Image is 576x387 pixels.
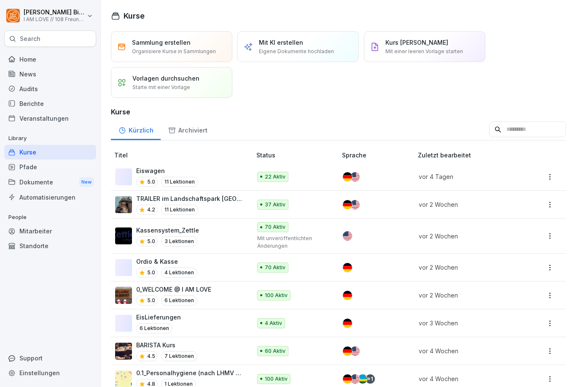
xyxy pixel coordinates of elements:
p: 3 Lektionen [161,236,197,246]
img: de.svg [343,346,352,356]
p: vor 4 Wochen [419,346,517,355]
a: Pfade [4,160,96,174]
p: 0_WELCOME @ I AM LOVE [136,285,211,294]
p: 37 Aktiv [265,201,285,208]
p: 7 Lektionen [161,351,197,361]
p: Zuletzt bearbeitet [418,151,528,160]
p: Library [4,132,96,145]
p: vor 2 Wochen [419,263,517,272]
a: Audits [4,81,96,96]
img: de.svg [343,172,352,181]
p: 70 Aktiv [265,223,285,231]
img: dt8crv00tu0s9qoedeaoduds.png [115,227,132,244]
img: de.svg [343,319,352,328]
p: 4.2 [147,206,155,214]
img: us.svg [350,172,360,181]
a: Berichte [4,96,96,111]
div: New [79,177,94,187]
p: Vorlagen durchsuchen [132,74,199,83]
img: qhbytekd6g55cayrn6nmxdt9.png [115,287,132,304]
p: Mit einer leeren Vorlage starten [385,48,463,55]
p: Starte mit einer Vorlage [132,84,190,91]
a: DokumenteNew [4,174,96,190]
a: Standorte [4,238,96,253]
p: vor 2 Wochen [419,200,517,209]
a: Archiviert [161,119,215,140]
p: 5.0 [147,178,155,186]
p: [PERSON_NAME] Biggeleben [24,9,85,16]
img: de.svg [343,200,352,209]
img: ret6myv1wq2meey52l5yolug.png [115,343,132,360]
h3: Kurse [111,107,566,117]
p: 11 Lektionen [161,205,198,215]
img: us.svg [350,346,360,356]
p: vor 2 Wochen [419,291,517,300]
p: 5.0 [147,269,155,276]
p: 70 Aktiv [265,264,285,271]
p: 5.0 [147,238,155,245]
img: rw.svg [358,374,367,384]
p: Status [256,151,339,160]
a: Kurse [4,145,96,160]
p: 0.1_Personalhygiene (nach LHMV §4) [136,368,243,377]
div: Dokumente [4,174,96,190]
p: BARISTA Kurs [136,341,197,349]
p: 100 Aktiv [265,292,288,299]
p: I AM LOVE // 108 Freunde GmbH [24,16,85,22]
p: 6 Lektionen [136,323,172,333]
a: Einstellungen [4,365,96,380]
p: Mit KI erstellen [259,38,303,47]
p: Titel [114,151,253,160]
p: People [4,211,96,224]
img: de.svg [343,263,352,272]
div: + 1 [366,374,375,384]
p: TRAILER im Landschaftspark [GEOGRAPHIC_DATA] [136,194,243,203]
img: us.svg [343,231,352,241]
p: Organisiere Kurse in Sammlungen [132,48,216,55]
p: 22 Aktiv [265,173,285,181]
img: de.svg [343,291,352,300]
p: 5.0 [147,297,155,304]
p: Search [20,35,40,43]
p: 60 Aktiv [265,347,285,355]
p: vor 4 Wochen [419,374,517,383]
a: Automatisierungen [4,190,96,205]
p: Kurs [PERSON_NAME] [385,38,448,47]
p: 4 Lektionen [161,268,197,278]
p: 100 Aktiv [265,375,288,383]
img: us.svg [350,374,360,384]
p: Ordio & Kasse [136,257,197,266]
div: Support [4,351,96,365]
a: Mitarbeiter [4,224,96,238]
img: de.svg [343,374,352,384]
p: vor 2 Wochen [419,232,517,241]
p: Mit unveröffentlichten Änderungen [257,235,328,250]
a: Kürzlich [111,119,161,140]
img: kkln8dx83xkcgh22fomaszlz.png [115,196,132,213]
p: Eiswagen [136,166,198,175]
h1: Kurse [124,10,145,22]
a: Home [4,52,96,67]
div: Veranstaltungen [4,111,96,126]
p: Eigene Dokumente hochladen [259,48,334,55]
p: 4.5 [147,352,155,360]
p: vor 4 Tagen [419,172,517,181]
p: vor 3 Wochen [419,319,517,327]
p: Kassensystem_Zettle [136,226,199,235]
a: News [4,67,96,81]
img: us.svg [350,200,360,209]
p: Sammlung erstellen [132,38,191,47]
p: Sprache [342,151,415,160]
